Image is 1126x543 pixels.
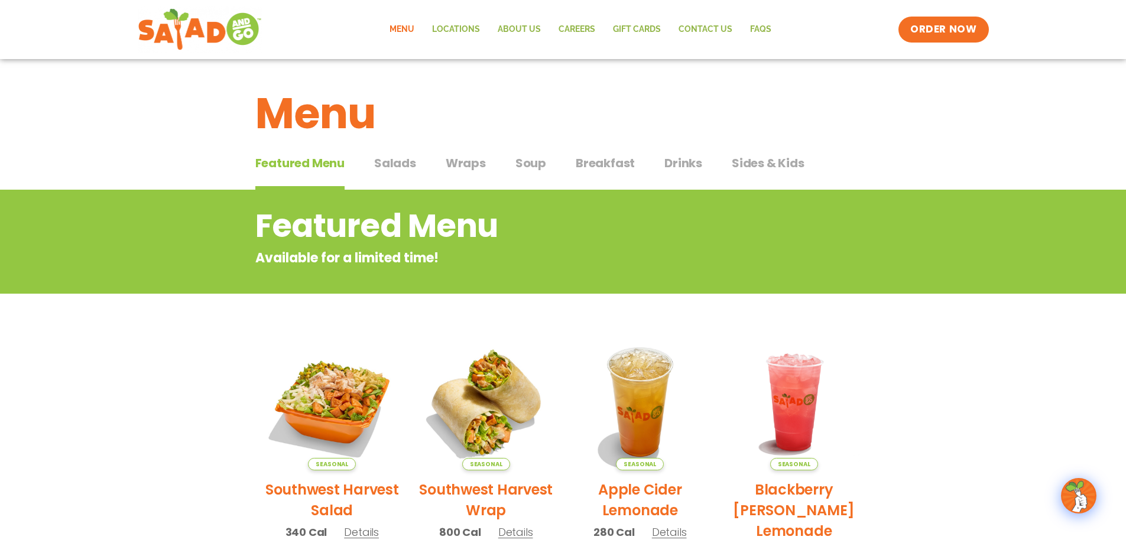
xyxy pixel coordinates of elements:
[576,154,635,172] span: Breakfast
[255,202,776,250] h2: Featured Menu
[550,16,604,43] a: Careers
[593,524,635,540] span: 280 Cal
[732,154,804,172] span: Sides & Kids
[138,6,262,53] img: new-SAG-logo-768×292
[670,16,741,43] a: Contact Us
[726,334,862,470] img: Product photo for Blackberry Bramble Lemonade
[418,479,554,521] h2: Southwest Harvest Wrap
[381,16,780,43] nav: Menu
[462,458,510,470] span: Seasonal
[264,334,401,470] img: Product photo for Southwest Harvest Salad
[652,525,687,539] span: Details
[446,154,486,172] span: Wraps
[285,524,327,540] span: 340 Cal
[381,16,423,43] a: Menu
[374,154,416,172] span: Salads
[741,16,780,43] a: FAQs
[572,479,709,521] h2: Apple Cider Lemonade
[604,16,670,43] a: GIFT CARDS
[489,16,550,43] a: About Us
[770,458,818,470] span: Seasonal
[1062,479,1095,512] img: wpChatIcon
[255,150,871,190] div: Tabbed content
[910,22,976,37] span: ORDER NOW
[255,82,871,145] h1: Menu
[572,334,709,470] img: Product photo for Apple Cider Lemonade
[418,334,554,470] img: Product photo for Southwest Harvest Wrap
[423,16,489,43] a: Locations
[726,479,862,541] h2: Blackberry [PERSON_NAME] Lemonade
[439,524,481,540] span: 800 Cal
[498,525,533,539] span: Details
[515,154,546,172] span: Soup
[255,154,345,172] span: Featured Menu
[664,154,702,172] span: Drinks
[616,458,664,470] span: Seasonal
[264,479,401,521] h2: Southwest Harvest Salad
[344,525,379,539] span: Details
[308,458,356,470] span: Seasonal
[898,17,988,43] a: ORDER NOW
[255,248,776,268] p: Available for a limited time!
